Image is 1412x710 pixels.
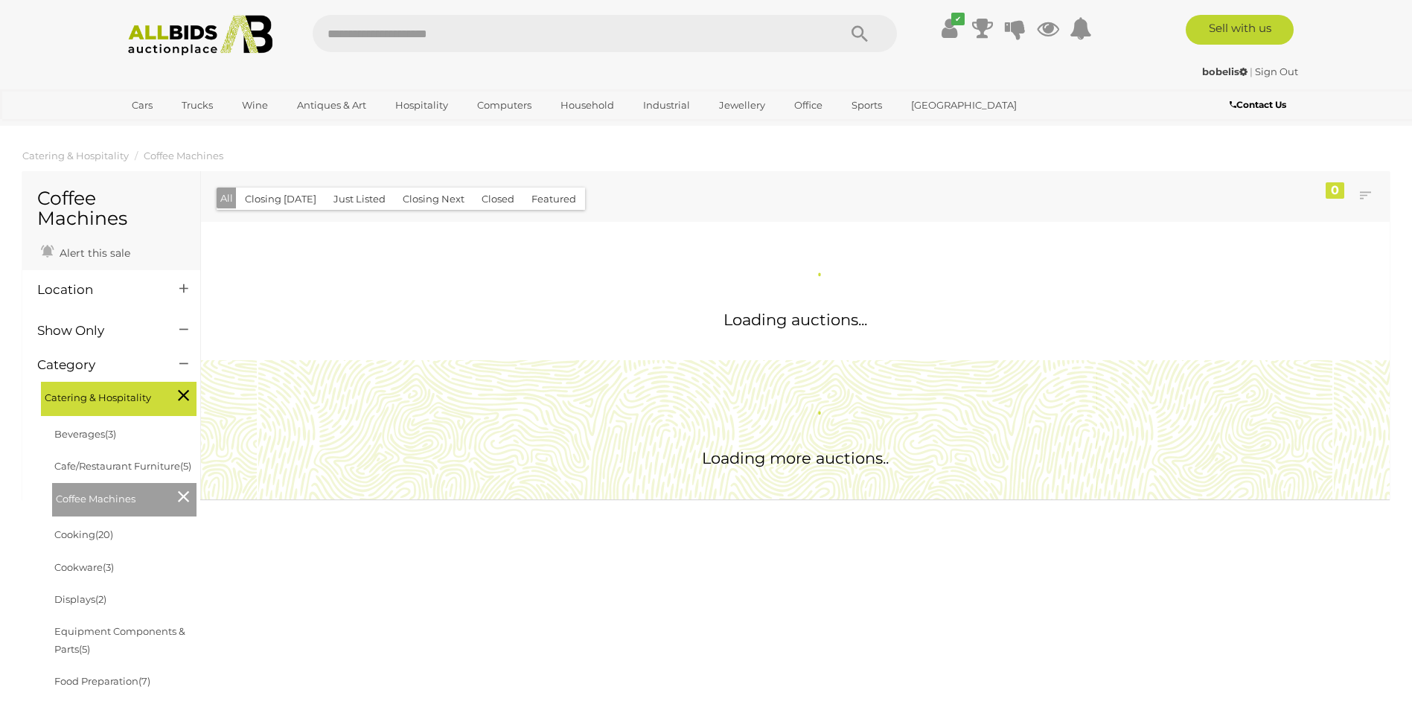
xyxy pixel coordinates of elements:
a: bobelis [1202,65,1250,77]
b: Contact Us [1230,99,1286,110]
a: Sports [842,93,892,118]
a: Contact Us [1230,97,1290,113]
a: Displays(2) [54,593,106,605]
button: Closing [DATE] [236,188,325,211]
h4: Category [37,358,157,372]
span: Catering & Hospitality [45,386,156,406]
a: Industrial [633,93,700,118]
a: Household [551,93,624,118]
a: Catering & Hospitality [22,150,129,161]
span: | [1250,65,1253,77]
button: Featured [523,188,585,211]
i: ✔ [951,13,965,25]
a: Wine [232,93,278,118]
button: Closing Next [394,188,473,211]
a: Sign Out [1255,65,1298,77]
span: Alert this sale [56,246,130,260]
button: Just Listed [325,188,394,211]
a: Beverages(3) [54,428,116,440]
a: Sell with us [1186,15,1294,45]
span: (7) [138,675,150,687]
a: [GEOGRAPHIC_DATA] [901,93,1026,118]
span: (3) [105,428,116,440]
span: Coffee Machines [56,487,167,508]
h4: Show Only [37,324,157,338]
a: Cookware(3) [54,561,114,573]
a: Hospitality [386,93,458,118]
span: (2) [95,593,106,605]
h4: Location [37,283,157,297]
a: Office [785,93,832,118]
button: All [217,188,237,209]
a: Computers [467,93,541,118]
span: (5) [79,643,90,655]
img: Allbids.com.au [120,15,281,56]
a: Food Preparation(7) [54,675,150,687]
span: (20) [95,528,113,540]
a: Cafe/Restaurant Furniture(5) [54,460,191,472]
a: Cooking(20) [54,528,113,540]
button: Search [822,15,897,52]
a: Coffee Machines [144,150,223,161]
strong: bobelis [1202,65,1248,77]
a: ✔ [939,15,961,42]
div: 0 [1326,182,1344,199]
span: (5) [180,460,191,472]
a: Alert this sale [37,240,134,263]
button: Closed [473,188,523,211]
a: Antiques & Art [287,93,376,118]
span: Loading more auctions.. [702,449,889,467]
h1: Coffee Machines [37,188,185,229]
span: Loading auctions... [723,310,867,329]
a: Trucks [172,93,223,118]
span: (3) [103,561,114,573]
a: Cars [122,93,162,118]
a: Equipment Components & Parts(5) [54,625,185,654]
a: Jewellery [709,93,775,118]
